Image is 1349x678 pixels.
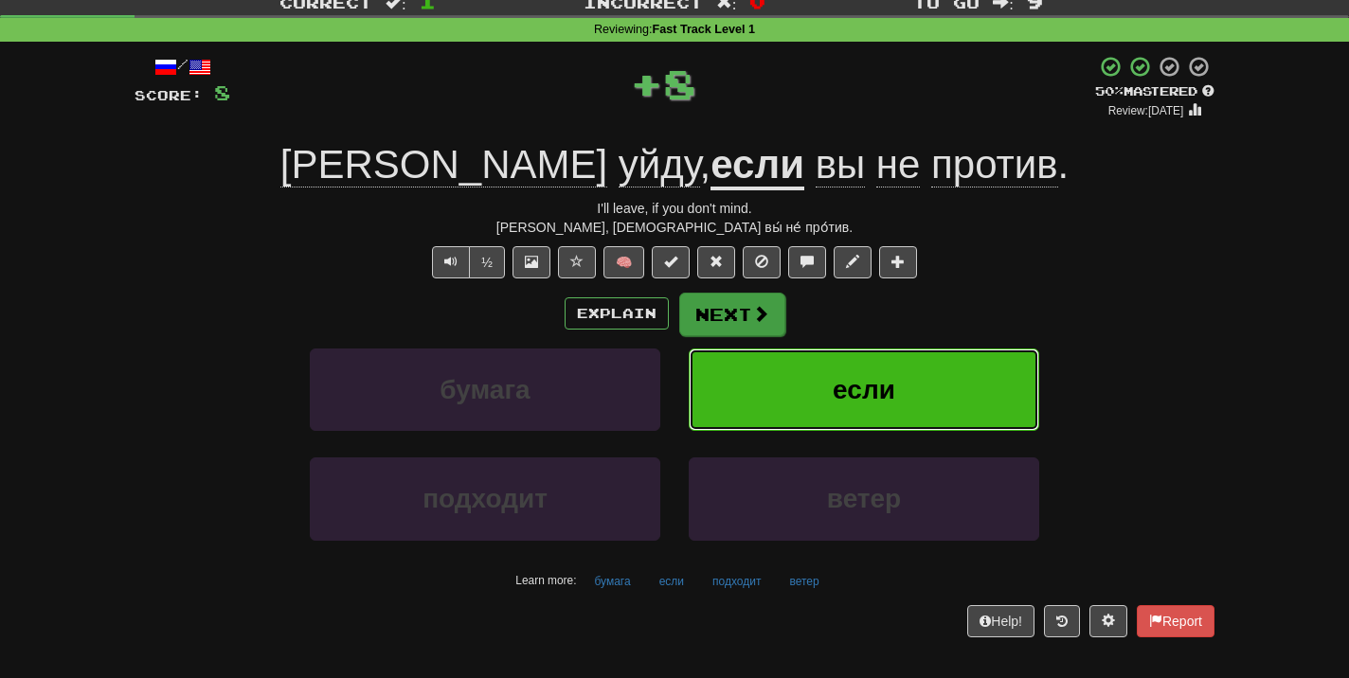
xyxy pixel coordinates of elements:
button: Edit sentence (alt+d) [834,246,872,278]
button: ветер [779,567,829,596]
button: Next [679,293,785,336]
button: бумага [584,567,640,596]
small: Review: [DATE] [1108,104,1184,117]
button: Reset to 0% Mastered (alt+r) [697,246,735,278]
button: ветер [689,457,1039,540]
div: Mastered [1095,83,1214,100]
button: ½ [469,246,505,278]
span: 8 [214,80,230,104]
span: 50 % [1095,83,1124,98]
button: Discuss sentence (alt+u) [788,246,826,278]
button: Ignore sentence (alt+i) [743,246,781,278]
span: вы [816,142,866,187]
span: подходит [423,484,548,513]
button: если [649,567,694,596]
button: 🧠 [603,246,644,278]
span: + [630,55,663,112]
span: [PERSON_NAME] [280,142,607,187]
span: Score: [135,87,203,103]
div: I'll leave, if you don't mind. [135,199,1214,218]
span: если [833,375,895,404]
button: Show image (alt+x) [513,246,550,278]
button: если [689,348,1039,431]
button: бумага [310,348,660,431]
span: не [876,142,921,187]
button: Explain [565,297,669,330]
small: Learn more: [515,574,576,587]
span: . [804,142,1069,187]
span: бумага [440,375,530,404]
u: если [710,142,804,190]
div: Text-to-speech controls [428,246,505,278]
div: [PERSON_NAME], [DEMOGRAPHIC_DATA] вы́ не́ про́тив. [135,218,1214,237]
span: уйду [619,142,700,187]
button: Set this sentence to 100% Mastered (alt+m) [652,246,690,278]
span: , [280,142,711,187]
div: / [135,55,230,79]
strong: Fast Track Level 1 [653,23,756,36]
span: ветер [827,484,901,513]
button: Help! [967,605,1034,637]
button: Favorite sentence (alt+f) [558,246,596,278]
button: Round history (alt+y) [1044,605,1080,637]
button: Report [1137,605,1214,637]
span: 8 [663,60,696,107]
button: Add to collection (alt+a) [879,246,917,278]
button: подходит [310,457,660,540]
button: подходит [702,567,771,596]
span: против [931,142,1058,187]
button: Play sentence audio (ctl+space) [432,246,470,278]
